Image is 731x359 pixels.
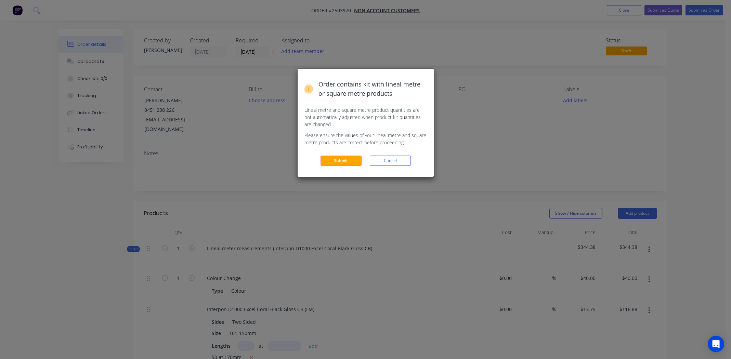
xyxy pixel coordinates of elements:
[304,132,427,146] p: Please ensure the values of your lineal metre and square metre products are correct before procee...
[321,156,362,166] button: Submit
[370,156,411,166] button: Cancel
[708,336,724,352] div: Open Intercom Messenger
[304,106,427,128] p: Lineal metre and square metre product quantities are not automatically adjusted when product kit ...
[318,80,427,98] span: Order contains kit with lineal metre or square metre products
